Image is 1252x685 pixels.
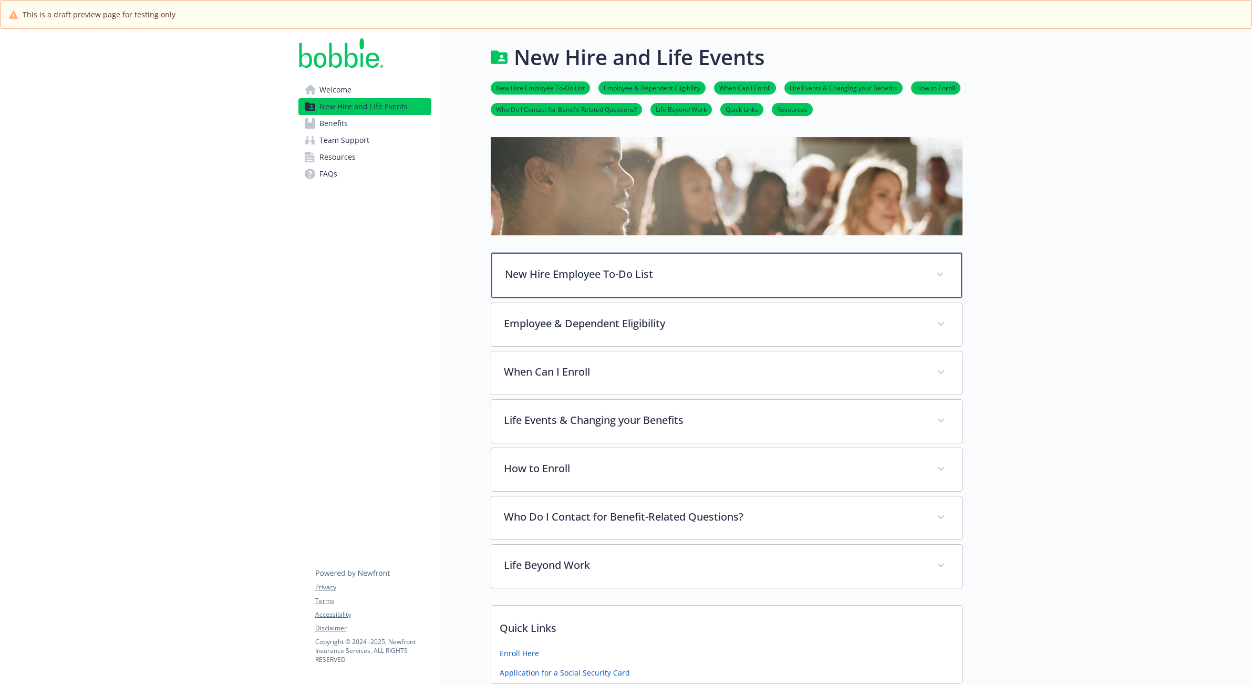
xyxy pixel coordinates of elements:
a: New Hire Employee To-Do List [491,82,590,92]
div: Who Do I Contact for Benefit-Related Questions? [491,496,962,539]
span: Welcome [319,81,351,98]
h1: New Hire and Life Events [514,41,764,73]
a: FAQs [298,165,431,182]
span: Resources [319,149,356,165]
a: New Hire and Life Events [298,98,431,115]
a: Benefits [298,115,431,132]
p: Who Do I Contact for Benefit-Related Questions? [504,509,924,525]
p: Life Beyond Work [504,557,924,573]
a: Terms [315,596,431,606]
a: Quick Links [720,104,763,114]
a: Privacy [315,583,431,592]
span: This is a draft preview page for testing only [23,9,175,20]
a: Who Do I Contact for Benefit-Related Questions? [491,104,642,114]
a: Accessibility [315,610,431,619]
p: Employee & Dependent Eligibility [504,316,924,331]
span: Team Support [319,132,369,149]
p: When Can I Enroll [504,364,924,380]
a: Welcome [298,81,431,98]
span: FAQs [319,165,337,182]
p: Copyright © 2024 - 2025 , Newfront Insurance Services, ALL RIGHTS RESERVED [315,637,431,664]
a: When Can I Enroll [714,82,776,92]
div: When Can I Enroll [491,351,962,395]
p: New Hire Employee To-Do List [505,266,923,282]
span: Benefits [319,115,348,132]
a: Life Events & Changing your Benefits [784,82,903,92]
a: Application for a Social Security Card [500,667,630,678]
div: Life Beyond Work [491,545,962,588]
div: New Hire Employee To-Do List [491,253,962,298]
a: Enroll Here [500,648,539,659]
img: new hire page banner [491,137,963,235]
a: Resources [298,149,431,165]
a: Resources [772,104,813,114]
a: Team Support [298,132,431,149]
p: How to Enroll [504,461,924,476]
a: Life Beyond Work [650,104,712,114]
div: Life Events & Changing your Benefits [491,400,962,443]
p: Life Events & Changing your Benefits [504,412,924,428]
div: Employee & Dependent Eligibility [491,303,962,346]
a: Disclaimer [315,624,431,633]
a: Employee & Dependent Eligibility [598,82,706,92]
span: New Hire and Life Events [319,98,408,115]
p: Quick Links [491,606,962,645]
a: How to Enroll [911,82,960,92]
div: How to Enroll [491,448,962,491]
